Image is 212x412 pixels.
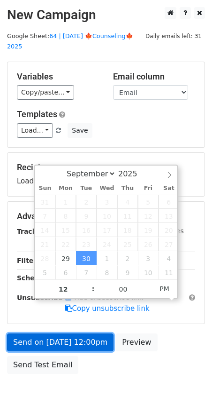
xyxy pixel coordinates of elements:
[159,223,179,237] span: September 20, 2025
[116,169,150,178] input: Year
[35,195,55,209] span: August 31, 2025
[55,195,76,209] span: September 1, 2025
[17,71,99,82] h5: Variables
[35,280,92,299] input: Hour
[117,195,138,209] span: September 4, 2025
[147,226,183,236] label: UTM Codes
[97,195,117,209] span: September 3, 2025
[113,71,195,82] h5: Email column
[76,265,97,279] span: October 7, 2025
[92,279,95,298] span: :
[76,237,97,251] span: September 23, 2025
[97,223,117,237] span: September 17, 2025
[159,237,179,251] span: September 27, 2025
[17,123,53,138] a: Load...
[35,265,55,279] span: October 5, 2025
[7,32,133,50] a: 64 | [DATE] 🍁Counseling🍁 2025
[55,209,76,223] span: September 8, 2025
[138,185,159,191] span: Fri
[76,251,97,265] span: September 30, 2025
[117,265,138,279] span: October 9, 2025
[17,162,195,173] h5: Recipients
[55,265,76,279] span: October 6, 2025
[55,185,76,191] span: Mon
[159,265,179,279] span: October 11, 2025
[76,223,97,237] span: September 16, 2025
[55,251,76,265] span: September 29, 2025
[17,257,41,264] strong: Filters
[17,274,51,282] strong: Schedule
[35,251,55,265] span: September 28, 2025
[117,209,138,223] span: September 11, 2025
[76,185,97,191] span: Tue
[76,209,97,223] span: September 9, 2025
[138,209,159,223] span: September 12, 2025
[35,237,55,251] span: September 21, 2025
[159,185,179,191] span: Sat
[35,209,55,223] span: September 7, 2025
[95,280,152,299] input: Minute
[68,123,92,138] button: Save
[138,237,159,251] span: September 26, 2025
[142,32,205,40] a: Daily emails left: 31
[55,237,76,251] span: September 22, 2025
[17,85,74,100] a: Copy/paste...
[159,251,179,265] span: October 4, 2025
[138,223,159,237] span: September 19, 2025
[159,209,179,223] span: September 13, 2025
[159,195,179,209] span: September 6, 2025
[117,185,138,191] span: Thu
[138,195,159,209] span: September 5, 2025
[35,223,55,237] span: September 14, 2025
[17,211,195,222] h5: Advanced
[7,356,78,374] a: Send Test Email
[55,223,76,237] span: September 15, 2025
[76,195,97,209] span: September 2, 2025
[7,333,114,351] a: Send on [DATE] 12:00pm
[17,109,57,119] a: Templates
[7,32,133,50] small: Google Sheet:
[97,251,117,265] span: October 1, 2025
[17,294,63,301] strong: Unsubscribe
[17,228,48,235] strong: Tracking
[117,223,138,237] span: September 18, 2025
[97,185,117,191] span: Wed
[116,333,157,351] a: Preview
[97,265,117,279] span: October 8, 2025
[17,162,195,187] div: Loading...
[138,251,159,265] span: October 3, 2025
[97,237,117,251] span: September 24, 2025
[97,209,117,223] span: September 10, 2025
[142,31,205,41] span: Daily emails left: 31
[35,185,55,191] span: Sun
[165,367,212,412] iframe: Chat Widget
[117,251,138,265] span: October 2, 2025
[151,279,177,298] span: Click to toggle
[65,304,150,313] a: Copy unsubscribe link
[117,237,138,251] span: September 25, 2025
[138,265,159,279] span: October 10, 2025
[7,7,205,23] h2: New Campaign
